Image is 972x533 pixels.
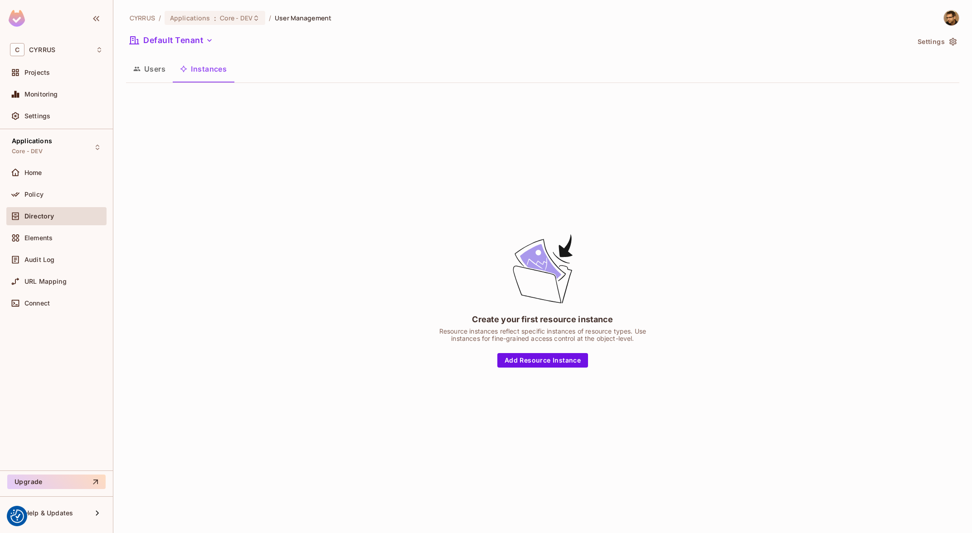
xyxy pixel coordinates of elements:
[12,148,43,155] span: Core - DEV
[170,14,210,22] span: Applications
[24,112,50,120] span: Settings
[24,509,73,517] span: Help & Updates
[173,58,234,80] button: Instances
[24,213,54,220] span: Directory
[24,234,53,242] span: Elements
[24,169,42,176] span: Home
[12,137,52,145] span: Applications
[24,256,54,263] span: Audit Log
[220,14,253,22] span: Core - DEV
[126,33,217,48] button: Default Tenant
[914,34,959,49] button: Settings
[269,14,271,22] li: /
[944,10,959,25] img: Tomáš Jelínek
[126,58,173,80] button: Users
[10,509,24,523] img: Revisit consent button
[24,191,44,198] span: Policy
[10,43,24,56] span: C
[130,14,155,22] span: the active workspace
[9,10,25,27] img: SReyMgAAAABJRU5ErkJggg==
[29,46,55,53] span: Workspace: CYRRUS
[214,15,217,22] span: :
[24,91,58,98] span: Monitoring
[497,353,588,368] button: Add Resource Instance
[275,14,331,22] span: User Management
[7,475,106,489] button: Upgrade
[24,278,67,285] span: URL Mapping
[24,300,50,307] span: Connect
[24,69,50,76] span: Projects
[10,509,24,523] button: Consent Preferences
[472,314,613,325] div: Create your first resource instance
[159,14,161,22] li: /
[429,328,656,342] div: Resource instances reflect specific instances of resource types. Use instances for fine-grained a...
